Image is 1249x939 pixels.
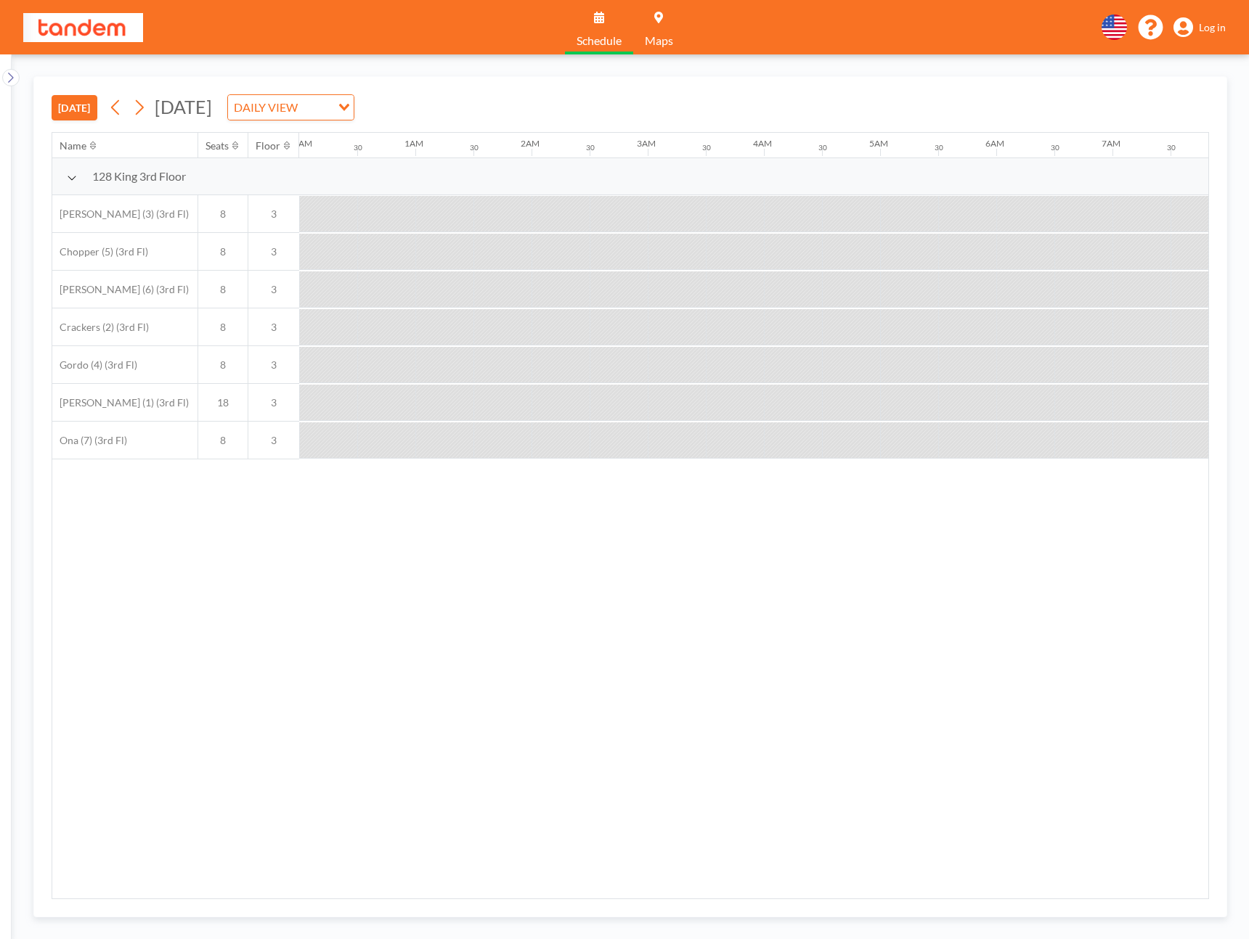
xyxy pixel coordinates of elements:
span: 3 [248,283,299,296]
div: 12AM [288,138,312,149]
span: 8 [198,208,248,221]
div: 3AM [637,138,656,149]
span: 18 [198,396,248,409]
span: Gordo (4) (3rd Fl) [52,358,137,372]
div: 30 [702,143,711,152]
span: DAILY VIEW [231,98,301,117]
div: 5AM [869,138,888,149]
span: 3 [248,208,299,221]
div: 6AM [985,138,1004,149]
span: 3 [248,321,299,334]
span: 3 [248,396,299,409]
span: 8 [198,321,248,334]
span: 8 [198,434,248,447]
div: Search for option [228,95,354,120]
input: Search for option [302,98,330,117]
span: 8 [198,283,248,296]
div: 7AM [1102,138,1120,149]
button: [DATE] [52,95,97,120]
div: 30 [470,143,479,152]
div: 30 [935,143,943,152]
div: Seats [206,139,229,152]
span: [PERSON_NAME] (6) (3rd Fl) [52,283,189,296]
div: 30 [1051,143,1059,152]
div: Name [60,139,86,152]
div: 1AM [404,138,423,149]
img: organization-logo [23,13,143,42]
span: Log in [1199,21,1226,34]
div: 30 [818,143,827,152]
span: Crackers (2) (3rd Fl) [52,321,149,334]
span: [PERSON_NAME] (3) (3rd Fl) [52,208,189,221]
div: Floor [256,139,280,152]
span: 8 [198,245,248,258]
span: 3 [248,434,299,447]
span: Ona (7) (3rd Fl) [52,434,127,447]
div: 30 [586,143,595,152]
span: [PERSON_NAME] (1) (3rd Fl) [52,396,189,409]
span: 3 [248,358,299,372]
div: 30 [1167,143,1176,152]
span: 8 [198,358,248,372]
span: 3 [248,245,299,258]
div: 30 [354,143,362,152]
span: Chopper (5) (3rd Fl) [52,245,148,258]
span: [DATE] [155,96,212,118]
a: Log in [1173,17,1226,38]
div: 2AM [521,138,540,149]
span: Maps [645,35,673,46]
span: Schedule [577,35,622,46]
span: 128 King 3rd Floor [92,169,186,184]
div: 4AM [753,138,772,149]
